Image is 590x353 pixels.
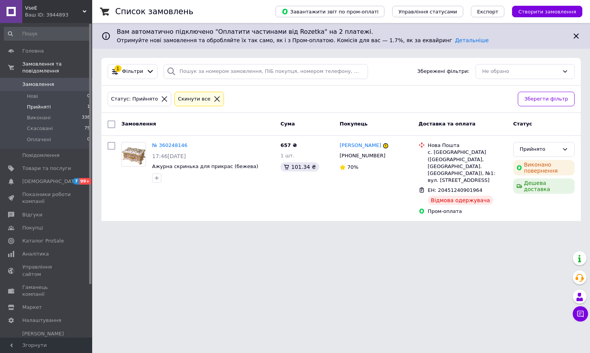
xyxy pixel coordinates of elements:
span: 70% [347,164,358,170]
img: Фото товару [122,142,146,166]
span: Товари та послуги [22,165,71,172]
span: Каталог ProSale [22,238,64,244]
span: Гаманець компанії [22,284,71,298]
span: [DEMOGRAPHIC_DATA] [22,178,79,185]
button: Зберегти фільтр [518,92,575,107]
span: Управління статусами [398,9,457,15]
div: [PHONE_NUMBER] [338,151,387,161]
span: Завантажити звіт по пром-оплаті [282,8,378,15]
input: Пошук [4,27,91,41]
span: Замовлення [121,121,156,127]
span: Відгуки [22,211,42,218]
span: Покупці [22,224,43,231]
span: Статус [513,121,532,127]
div: Cкинути все [176,95,212,103]
span: Замовлення [22,81,54,88]
a: № 360248146 [152,142,187,148]
span: Прийняті [27,104,51,111]
button: Створити замовлення [512,6,582,17]
div: Дешева доставка [513,178,575,194]
span: Вам автоматично підключено "Оплатити частинами від Rozetka" на 2 платежі. [117,28,565,36]
div: 101.34 ₴ [280,162,319,172]
span: Головна [22,48,44,54]
span: 657 ₴ [280,142,297,148]
span: 75 [85,125,90,132]
span: Замовлення та повідомлення [22,61,92,74]
span: Повідомлення [22,152,60,159]
span: Виконані [27,114,51,121]
span: VseE [25,5,83,12]
span: Створити замовлення [518,9,576,15]
span: [PERSON_NAME] та рахунки [22,330,71,351]
button: Чат з покупцем [573,306,588,322]
a: Детальніше [455,37,489,43]
span: Скасовані [27,125,53,132]
button: Управління статусами [392,6,463,17]
span: 99+ [79,178,92,185]
span: Cума [280,121,295,127]
div: Ваш ID: 3944893 [25,12,92,18]
span: ЕН: 20451240901964 [428,187,482,193]
span: 338 [82,114,90,121]
div: Нова Пошта [428,142,507,149]
span: Показники роботи компанії [22,191,71,205]
span: Нові [27,93,38,100]
span: Управління сайтом [22,264,71,277]
span: Отримуйте нові замовлення та обробляйте їх так само, як і з Пром-оплатою. Комісія для вас — 1.7%,... [117,37,489,43]
div: Статус: Прийнято [109,95,159,103]
span: 17:46[DATE] [152,153,186,159]
input: Пошук за номером замовлення, ПІБ покупця, номером телефону, Email, номером накладної [164,64,368,79]
span: Аналітика [22,251,49,257]
h1: Список замовлень [115,7,193,16]
span: 7 [73,178,79,185]
span: Збережені фільтри: [417,68,469,75]
button: Експорт [471,6,505,17]
div: Не обрано [482,68,559,76]
span: 1 шт. [280,153,294,158]
div: Відмова одержувача [428,196,493,205]
span: Налаштування [22,317,61,324]
span: 0 [87,93,90,100]
span: 1 [87,104,90,111]
span: Експорт [477,9,499,15]
span: Покупець [340,121,368,127]
div: 1 [114,65,121,72]
div: с. [GEOGRAPHIC_DATA] ([GEOGRAPHIC_DATA], [GEOGRAPHIC_DATA]. [GEOGRAPHIC_DATA]), №1: вул. [STREET_... [428,149,507,184]
div: Прийнято [520,145,559,153]
span: Оплачені [27,136,51,143]
a: [PERSON_NAME] [340,142,381,149]
a: Створити замовлення [504,8,582,14]
span: Фільтри [122,68,143,75]
div: Пром-оплата [428,208,507,215]
div: Виконано повернення [513,160,575,175]
a: Фото товару [121,142,146,167]
button: Завантажити звіт по пром-оплаті [275,6,384,17]
span: 0 [87,136,90,143]
span: Зберегти фільтр [524,95,568,103]
a: Ажурна скринька для прикрас (бежева) [152,163,258,169]
span: Доставка та оплата [419,121,476,127]
span: Маркет [22,304,42,311]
